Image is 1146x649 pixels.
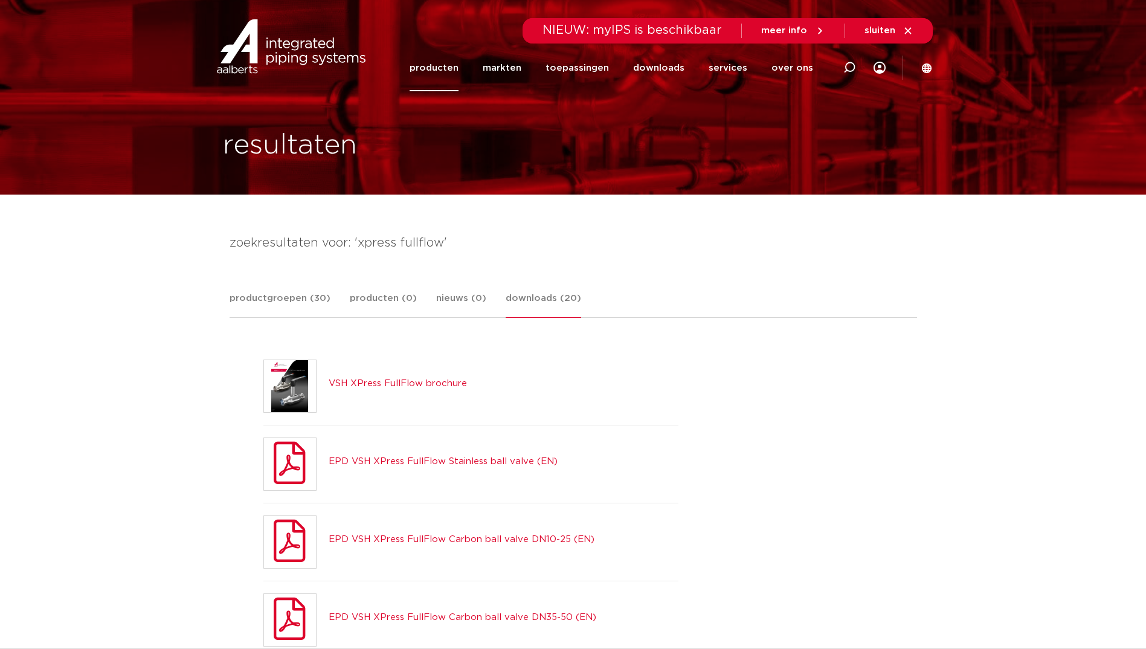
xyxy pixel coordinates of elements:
[761,26,807,35] span: meer info
[329,379,467,388] a: VSH XPress FullFlow brochure
[329,613,596,622] a: EPD VSH XPress FullFlow Carbon ball valve DN35-50 (EN)
[329,457,558,466] a: EPD VSH XPress FullFlow Stainless ball valve (EN)
[410,45,459,91] a: producten
[864,25,913,36] a: sluiten
[709,45,747,91] a: services
[329,535,594,544] a: EPD VSH XPress FullFlow Carbon ball valve DN10-25 (EN)
[483,45,521,91] a: markten
[761,25,825,36] a: meer info
[230,291,330,317] a: productgroepen (30)
[410,45,813,91] nav: Menu
[223,126,357,165] h1: resultaten
[542,24,722,36] span: NIEUW: myIPS is beschikbaar
[350,291,417,317] a: producten (0)
[230,233,917,253] h4: zoekresultaten voor: 'xpress fullflow'
[864,26,895,35] span: sluiten
[506,291,581,318] a: downloads (20)
[546,45,609,91] a: toepassingen
[771,45,813,91] a: over ons
[436,291,486,317] a: nieuws (0)
[633,45,684,91] a: downloads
